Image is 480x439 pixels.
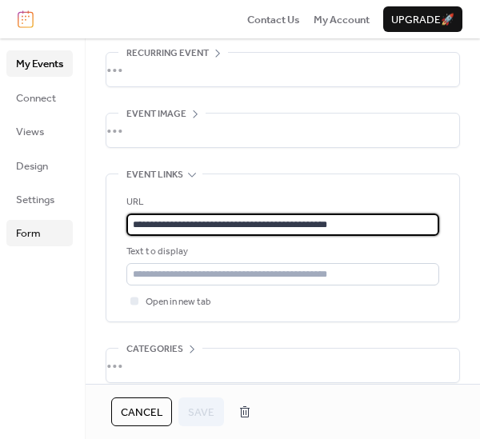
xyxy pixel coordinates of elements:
span: Event image [126,106,186,122]
span: My Account [314,12,370,28]
a: Settings [6,186,73,212]
div: ••• [106,349,459,382]
span: Form [16,225,41,241]
span: Cancel [121,405,162,421]
a: Connect [6,85,73,110]
a: Form [6,220,73,245]
span: Connect [16,90,56,106]
a: Design [6,153,73,178]
span: Design [16,158,48,174]
span: Upgrade 🚀 [391,12,454,28]
span: Contact Us [247,12,300,28]
a: Views [6,118,73,144]
a: Contact Us [247,11,300,27]
a: My Account [314,11,370,27]
span: Event links [126,167,183,183]
div: ••• [106,53,459,86]
a: My Events [6,50,73,76]
div: Text to display [126,244,436,260]
div: URL [126,194,436,210]
div: ••• [106,114,459,147]
button: Cancel [111,397,172,426]
span: Settings [16,192,54,208]
img: logo [18,10,34,28]
span: Categories [126,341,183,357]
span: Open in new tab [146,294,211,310]
span: Recurring event [126,46,209,62]
span: My Events [16,56,63,72]
button: Upgrade🚀 [383,6,462,32]
span: Views [16,124,44,140]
